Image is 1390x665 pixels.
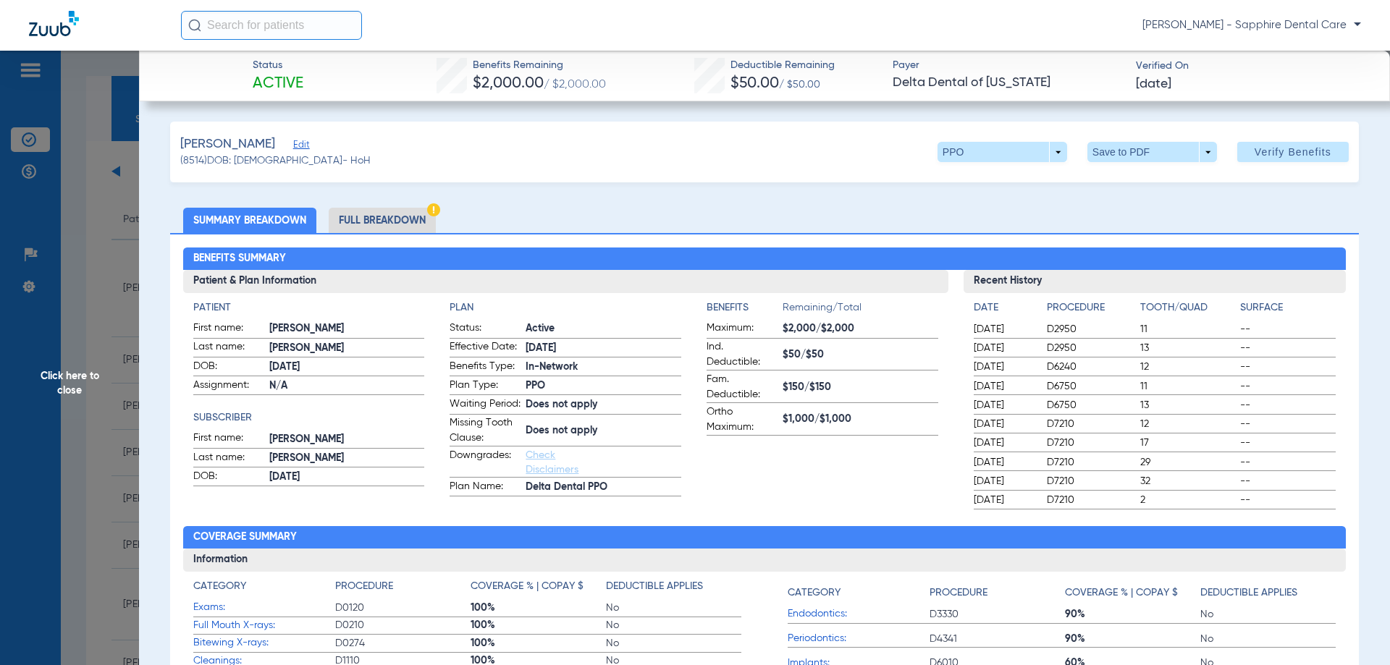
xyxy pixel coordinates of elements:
span: Full Mouth X-rays: [193,618,335,633]
app-breakdown-title: Tooth/Quad [1140,300,1236,321]
span: 100% [471,601,606,615]
span: In-Network [526,360,681,375]
li: Full Breakdown [329,208,436,233]
button: Verify Benefits [1237,142,1349,162]
span: Ind. Deductible: [707,339,778,370]
span: Plan Name: [450,479,521,496]
span: D0120 [335,601,471,615]
h4: Procedure [1047,300,1135,315]
span: [DATE] [974,436,1035,450]
app-breakdown-title: Surface [1240,300,1336,321]
iframe: Chat Widget [1318,596,1390,665]
span: -- [1240,474,1336,488]
span: D7210 [1047,417,1135,431]
span: [DATE] [974,455,1035,470]
span: D4341 [930,632,1065,646]
span: [PERSON_NAME] [269,432,425,447]
h2: Coverage Summary [183,526,1347,549]
span: Active [253,74,303,94]
h4: Category [193,579,246,594]
span: D2950 [1047,322,1135,336]
span: No [606,601,741,615]
span: / $50.00 [779,80,820,90]
span: 29 [1140,455,1236,470]
h4: Tooth/Quad [1140,300,1236,315]
h4: Benefits [707,300,783,315]
span: Last name: [193,339,264,357]
span: D7210 [1047,436,1135,450]
span: -- [1240,379,1336,394]
span: [DATE] [974,398,1035,412]
span: [PERSON_NAME] [269,341,425,356]
span: [DATE] [974,341,1035,355]
span: [PERSON_NAME] [269,321,425,336]
span: 2 [1140,493,1236,507]
span: -- [1240,417,1336,431]
span: Endodontics: [788,606,930,622]
img: Zuub Logo [29,11,79,36]
span: D6240 [1047,360,1135,374]
span: Plan Type: [450,378,521,395]
span: D3330 [930,607,1065,622]
app-breakdown-title: Deductible Applies [606,579,741,599]
input: Search for patients [181,11,362,40]
h4: Coverage % | Copay $ [471,579,584,594]
span: Fam. Deductible: [707,372,778,402]
span: First name: [193,321,264,338]
h3: Recent History [964,270,1347,293]
span: Exams: [193,600,335,615]
h4: Procedure [335,579,393,594]
span: [DATE] [974,360,1035,374]
h3: Information [183,548,1347,572]
span: 12 [1140,360,1236,374]
h4: Coverage % | Copay $ [1065,585,1178,601]
span: Does not apply [526,423,681,439]
span: Assignment: [193,378,264,395]
span: 11 [1140,322,1236,336]
h4: Deductible Applies [606,579,703,594]
h4: Date [974,300,1035,315]
span: N/A [269,378,425,394]
span: (8514) DOB: [DEMOGRAPHIC_DATA] - HoH [180,153,371,169]
span: D7210 [1047,474,1135,488]
span: -- [1240,322,1336,336]
img: Hazard [427,203,440,216]
span: 12 [1140,417,1236,431]
span: D0274 [335,636,471,651]
span: DOB: [193,359,264,376]
h2: Benefits Summary [183,247,1347,271]
app-breakdown-title: Procedure [335,579,471,599]
span: Delta Dental PPO [526,480,681,495]
span: Active [526,321,681,336]
app-breakdown-title: Patient [193,300,425,315]
span: -- [1240,360,1336,374]
span: 100% [471,618,606,632]
span: -- [1240,493,1336,507]
h4: Category [788,585,841,601]
span: Maximum: [707,321,778,338]
span: No [606,618,741,632]
h3: Patient & Plan Information [183,270,948,293]
span: [DATE] [974,322,1035,336]
span: [DATE] [974,493,1035,507]
span: [PERSON_NAME] [269,451,425,466]
span: D7210 [1047,455,1135,470]
span: First name: [193,431,264,448]
h4: Procedure [930,585,987,601]
app-breakdown-title: Coverage % | Copay $ [471,579,606,599]
span: Deductible Remaining [730,58,835,73]
app-breakdown-title: Coverage % | Copay $ [1065,579,1200,606]
span: Payer [893,58,1124,73]
span: [PERSON_NAME] [180,135,275,153]
span: 90% [1065,632,1200,646]
app-breakdown-title: Deductible Applies [1200,579,1336,606]
span: Does not apply [526,397,681,412]
span: Verify Benefits [1255,146,1331,158]
span: -- [1240,341,1336,355]
span: Missing Tooth Clause: [450,415,521,446]
img: Search Icon [188,19,201,32]
app-breakdown-title: Category [193,579,335,599]
span: [DATE] [974,379,1035,394]
li: Summary Breakdown [183,208,316,233]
